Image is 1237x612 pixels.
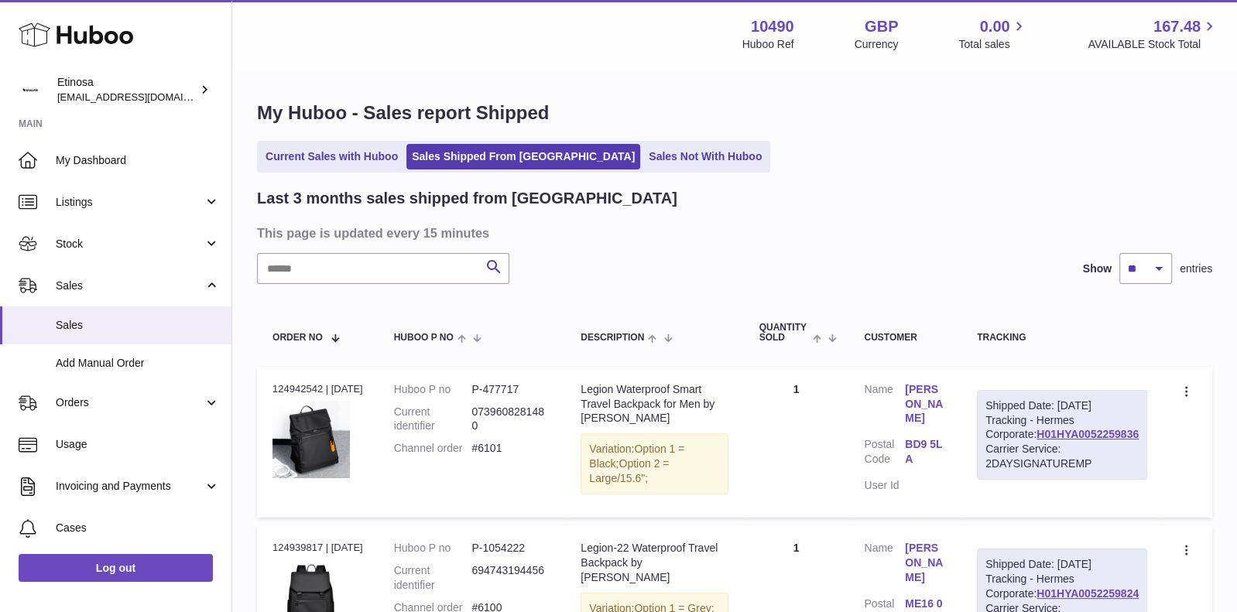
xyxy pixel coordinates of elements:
[744,367,849,518] td: 1
[56,279,204,293] span: Sales
[406,144,640,169] a: Sales Shipped From [GEOGRAPHIC_DATA]
[1083,262,1112,276] label: Show
[56,356,220,371] span: Add Manual Order
[56,521,220,535] span: Cases
[394,541,472,556] dt: Huboo P no
[1180,262,1212,276] span: entries
[985,557,1139,572] div: Shipped Date: [DATE]
[257,224,1208,241] h3: This page is updated every 15 minutes
[977,390,1147,480] div: Tracking - Hermes Corporate:
[56,237,204,251] span: Stock
[581,541,728,585] div: Legion-22 Waterproof Travel Backpack by [PERSON_NAME]
[260,144,403,169] a: Current Sales with Huboo
[56,195,204,210] span: Listings
[589,457,669,484] span: Option 2 = Large/15.6";
[471,405,550,434] dd: 0739608281480
[742,37,794,52] div: Huboo Ref
[257,101,1212,125] h1: My Huboo - Sales report Shipped
[865,16,898,37] strong: GBP
[1153,16,1201,37] span: 167.48
[272,401,350,478] img: High-Quality-Waterproof-Men-s-Laptop-Backpack-Luxury-Brand-Designer-Black-Backpack-for-Business-U...
[1037,587,1139,600] a: H01HYA0052259824
[905,437,946,467] a: BD9 5LA
[1088,37,1218,52] span: AVAILABLE Stock Total
[1037,428,1139,440] a: H01HYA0052259836
[958,37,1027,52] span: Total sales
[56,153,220,168] span: My Dashboard
[864,478,905,493] dt: User Id
[471,441,550,456] dd: #6101
[985,442,1139,471] div: Carrier Service: 2DAYSIGNATUREMP
[980,16,1010,37] span: 0.00
[394,382,472,397] dt: Huboo P no
[56,437,220,452] span: Usage
[272,382,363,396] div: 124942542 | [DATE]
[581,382,728,426] div: Legion Waterproof Smart Travel Backpack for Men by [PERSON_NAME]
[394,405,472,434] dt: Current identifier
[19,554,213,582] a: Log out
[864,333,946,343] div: Customer
[751,16,794,37] strong: 10490
[56,318,220,333] span: Sales
[471,541,550,556] dd: P-1054222
[977,333,1147,343] div: Tracking
[864,437,905,470] dt: Postal Code
[759,323,810,343] span: Quantity Sold
[1088,16,1218,52] a: 167.48 AVAILABLE Stock Total
[864,541,905,589] dt: Name
[958,16,1027,52] a: 0.00 Total sales
[985,398,1139,413] div: Shipped Date: [DATE]
[643,144,767,169] a: Sales Not With Huboo
[905,541,946,585] a: [PERSON_NAME]
[19,78,42,101] img: Wolphuk@gmail.com
[905,382,946,426] a: [PERSON_NAME]
[471,563,550,593] dd: 694743194456
[56,479,204,494] span: Invoicing and Payments
[394,333,454,343] span: Huboo P no
[56,395,204,410] span: Orders
[272,541,363,555] div: 124939817 | [DATE]
[589,443,684,470] span: Option 1 = Black;
[272,333,323,343] span: Order No
[864,382,905,430] dt: Name
[257,188,677,209] h2: Last 3 months sales shipped from [GEOGRAPHIC_DATA]
[57,91,228,103] span: [EMAIL_ADDRESS][DOMAIN_NAME]
[471,382,550,397] dd: P-477717
[581,433,728,494] div: Variation:
[855,37,899,52] div: Currency
[57,75,197,104] div: Etinosa
[394,441,472,456] dt: Channel order
[581,333,644,343] span: Description
[394,563,472,593] dt: Current identifier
